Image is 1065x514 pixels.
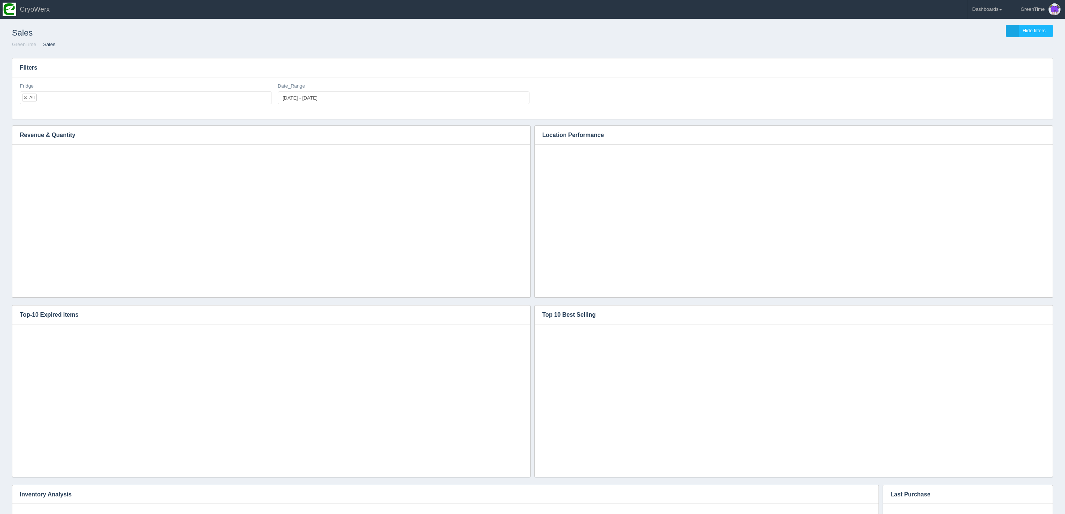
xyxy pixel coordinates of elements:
h3: Top-10 Expired Items [12,305,519,324]
h3: Top 10 Best Selling [535,305,1041,324]
li: Sales [37,41,55,48]
span: CryoWerx [20,6,50,13]
label: Date_Range [278,83,305,90]
h1: Sales [12,25,532,41]
div: All [29,95,34,100]
span: Hide filters [1023,28,1046,33]
h3: Location Performance [535,126,1041,145]
a: GreenTime [12,42,36,47]
h3: Inventory Analysis [12,485,867,504]
h3: Last Purchase [883,485,1041,504]
a: Hide filters [1006,25,1053,37]
div: GreenTime [1020,2,1045,17]
h3: Filters [12,58,1053,77]
label: Fridge [20,83,34,90]
h3: Revenue & Quantity [12,126,519,145]
img: so2zg2bv3y2ub16hxtjr.png [3,3,16,16]
img: Profile Picture [1049,3,1061,15]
